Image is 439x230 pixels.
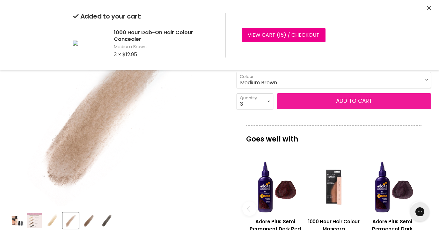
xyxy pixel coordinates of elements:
img: 1000 Hour Dab-On Hair Colour Concealer [73,41,78,46]
img: 1000 Hour Dab-On Hair Colour Concealer [9,213,24,228]
img: 1000 Hour Dab-On Hair Colour Concealer [81,213,96,228]
button: 1000 Hour Dab-On Hair Colour Concealer [81,212,97,229]
button: 1000 Hour Dab-On Hair Colour Concealer [8,212,24,229]
button: Add to cart [277,93,431,109]
button: Close [427,5,431,11]
div: Product thumbnails [7,211,227,229]
button: 1000 Hour Dab-On Hair Colour Concealer [26,212,42,229]
button: 1000 Hour Dab-On Hair Colour Concealer [44,212,61,229]
iframe: Gorgias live chat messenger [407,200,433,224]
span: $12.95 [122,51,137,58]
span: 3 × [114,51,121,58]
img: 1000 Hour Dab-On Hair Colour Concealer [63,213,78,228]
select: Quantity [237,93,273,109]
h2: Added to your cart: [73,13,215,20]
a: View cart (15) / Checkout [242,28,326,42]
img: 1000 Hour Dab-On Hair Colour Concealer [99,213,114,228]
button: 1000 Hour Dab-On Hair Colour Concealer [99,212,115,229]
button: 1000 Hour Dab-On Hair Colour Concealer [62,212,79,229]
img: 1000 Hour Dab-On Hair Colour Concealer [45,213,60,228]
span: Medium Brown [114,44,215,50]
p: Goes well with [246,125,421,146]
h2: 1000 Hour Dab-On Hair Colour Concealer [114,29,215,42]
span: 15 [279,31,284,39]
img: 1000 Hour Dab-On Hair Colour Concealer [27,213,42,228]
